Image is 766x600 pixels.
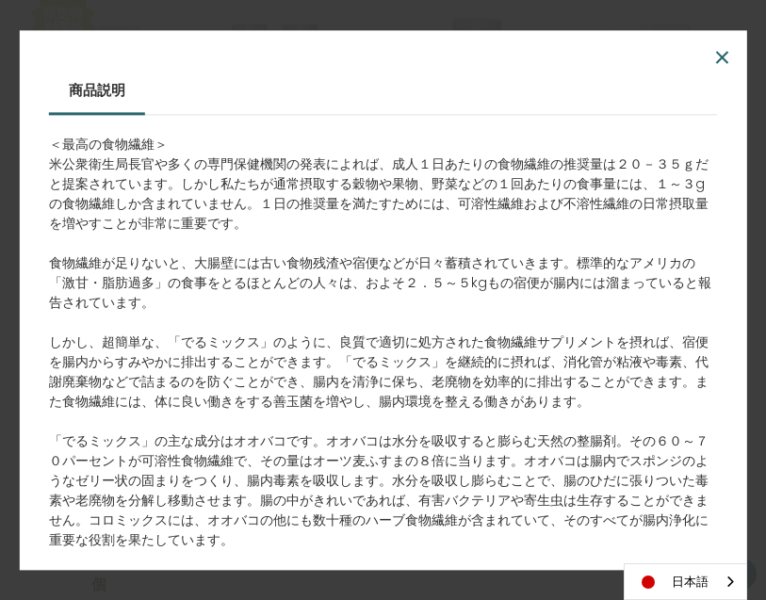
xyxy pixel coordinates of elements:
[625,564,746,599] a: 日本語
[713,38,731,80] span: ×
[49,71,145,112] a: 商品説明
[49,135,717,234] p: ＜最高の食物繊維＞ 米公衆衛生局長官や多くの専門保健機関の発表によれば、成人１日あたりの食物繊維の推奨量は２０－３５ｇだと提案されています。しかし私たちが通常摂取する穀物や果物、野菜などの１回あ...
[49,431,717,550] p: 「でるミックス」の主な成分はオオバコです。オオバコは水分を吸収すると膨らむ天然の整腸剤。その６０～７０パーセントが可溶性食物繊維で、その量はオーツ麦ふすまの８倍に当ります。オオバコは腸内でスポン...
[49,253,717,313] p: 食物繊維が足りないと、大腸壁には古い食物残渣や宿便などが日々蓄積されていきます。標準的なアメリカの「激甘・脂肪過多」の食事をとるほとんどの人々は、およそ２．５～５kgもの宿便が腸内には溜まってい...
[624,563,747,600] aside: Language selected: 日本語
[624,563,747,600] div: Language
[49,570,717,590] p: 350g/1ヶ月分
[49,332,717,412] p: しかし、超簡単な、「でるミックス」のように、良質で適切に処方された食物繊維サプリメントを摂れば、宿便を腸内からすみやかに排出することができます。「でるミックス」を継続的に摂れば、消化管が粘液や毒...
